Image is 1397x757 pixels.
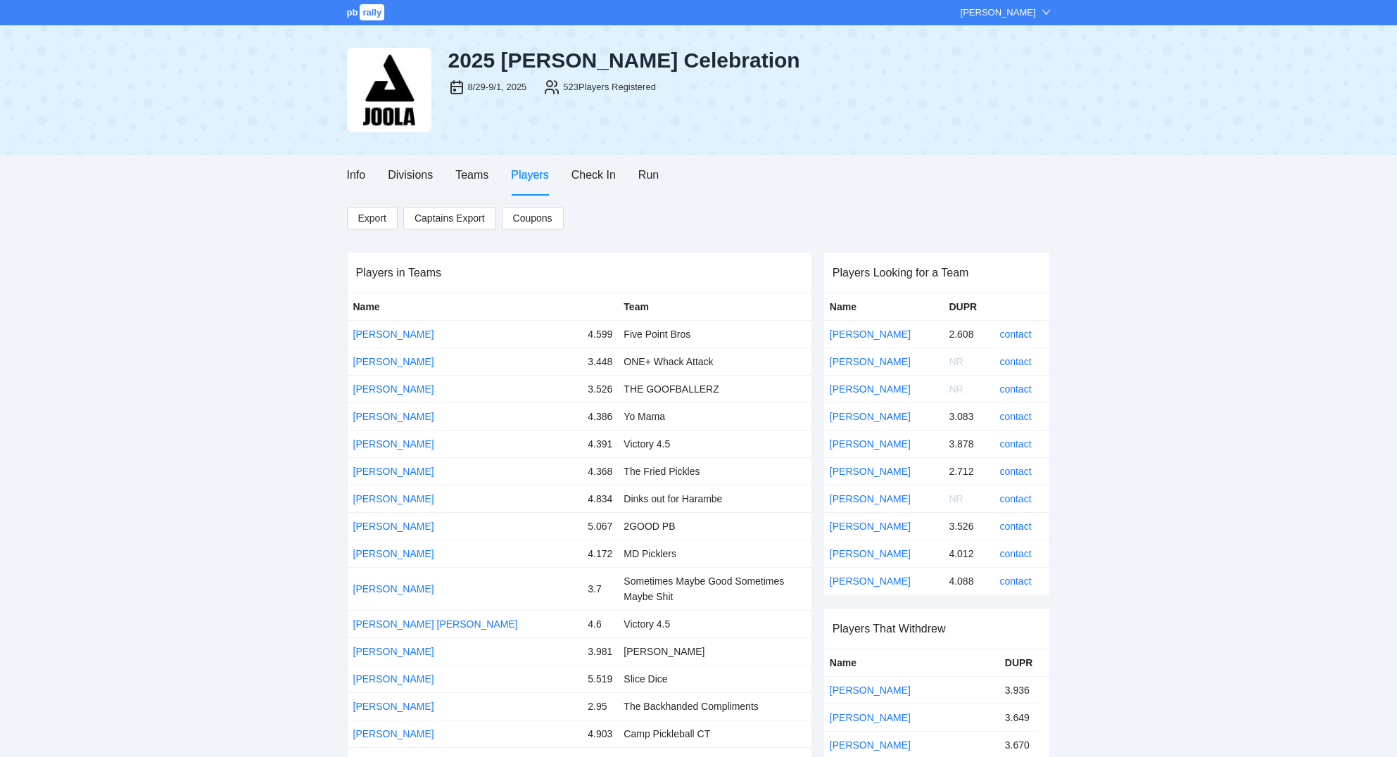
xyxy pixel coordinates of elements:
[999,383,1031,395] a: contact
[999,575,1031,587] a: contact
[353,673,434,685] a: [PERSON_NAME]
[830,712,911,723] a: [PERSON_NAME]
[949,548,973,559] span: 4.012
[830,685,911,696] a: [PERSON_NAME]
[999,356,1031,367] a: contact
[358,208,386,229] span: Export
[582,320,618,348] td: 4.599
[582,665,618,692] td: 5.519
[949,299,988,314] div: DUPR
[353,329,434,340] a: [PERSON_NAME]
[353,583,434,594] a: [PERSON_NAME]
[353,356,434,367] a: [PERSON_NAME]
[999,466,1031,477] a: contact
[830,548,911,559] a: [PERSON_NAME]
[618,637,811,665] td: [PERSON_NAME]
[618,540,811,567] td: MD Picklers
[999,329,1031,340] a: contact
[949,575,973,587] span: 4.088
[999,493,1031,504] a: contact
[448,48,1051,73] div: 2025 [PERSON_NAME] Celebration
[830,438,911,450] a: [PERSON_NAME]
[353,493,434,504] a: [PERSON_NAME]
[582,375,618,402] td: 3.526
[618,567,811,610] td: Sometimes Maybe Good Sometimes Maybe Shit
[582,457,618,485] td: 4.368
[830,383,911,395] a: [PERSON_NAME]
[830,411,911,422] a: [PERSON_NAME]
[582,720,618,747] td: 4.903
[347,7,387,18] a: pbrally
[618,430,811,457] td: Victory 4.5
[511,166,548,184] div: Players
[1005,712,1030,723] span: 3.649
[347,48,431,132] img: joola-black.png
[582,402,618,430] td: 4.386
[830,466,911,477] a: [PERSON_NAME]
[582,348,618,375] td: 3.448
[830,575,911,587] a: [PERSON_NAME]
[830,329,911,340] a: [PERSON_NAME]
[353,701,434,712] a: [PERSON_NAME]
[582,485,618,512] td: 4.834
[949,329,973,340] span: 2.608
[1005,655,1033,670] div: DUPR
[468,80,527,94] div: 8/29-9/1, 2025
[833,253,1042,293] div: Players Looking for a Team
[582,637,618,665] td: 3.981
[353,618,518,630] a: [PERSON_NAME] [PERSON_NAME]
[353,521,434,532] a: [PERSON_NAME]
[347,166,366,184] div: Info
[949,521,973,532] span: 3.526
[618,485,811,512] td: Dinks out for Harambe
[999,438,1031,450] a: contact
[949,356,963,367] span: NR
[353,548,434,559] a: [PERSON_NAME]
[618,375,811,402] td: THE GOOFBALLERZ
[618,320,811,348] td: Five Point Bros
[949,493,963,504] span: NR
[347,7,358,18] span: pb
[618,610,811,637] td: Victory 4.5
[830,356,911,367] a: [PERSON_NAME]
[618,720,811,747] td: Camp Pickleball CT
[618,457,811,485] td: The Fried Pickles
[388,166,433,184] div: Divisions
[353,299,577,314] div: Name
[353,383,434,395] a: [PERSON_NAME]
[347,207,398,229] a: Export
[353,646,434,657] a: [PERSON_NAME]
[830,521,911,532] a: [PERSON_NAME]
[582,610,618,637] td: 4.6
[356,253,803,293] div: Players in Teams
[582,692,618,720] td: 2.95
[949,383,963,395] span: NR
[353,438,434,450] a: [PERSON_NAME]
[618,512,811,540] td: 2GOOD PB
[999,548,1031,559] a: contact
[582,567,618,610] td: 3.7
[949,411,973,422] span: 3.083
[618,402,811,430] td: Yo Mama
[830,493,911,504] a: [PERSON_NAME]
[999,411,1031,422] a: contact
[830,299,938,314] div: Name
[618,692,811,720] td: The Backhanded Compliments
[455,166,488,184] div: Teams
[949,438,973,450] span: 3.878
[830,655,994,670] div: Name
[1042,8,1051,17] span: down
[582,430,618,457] td: 4.391
[360,4,384,20] span: rally
[961,6,1036,20] div: [PERSON_NAME]
[949,466,973,477] span: 2.712
[999,521,1031,532] a: contact
[582,512,618,540] td: 5.067
[582,540,618,567] td: 4.172
[1005,739,1030,751] span: 3.670
[513,210,552,226] span: Coupons
[1005,685,1030,696] span: 3.936
[618,665,811,692] td: Slice Dice
[833,609,1042,649] div: Players That Withdrew
[638,166,659,184] div: Run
